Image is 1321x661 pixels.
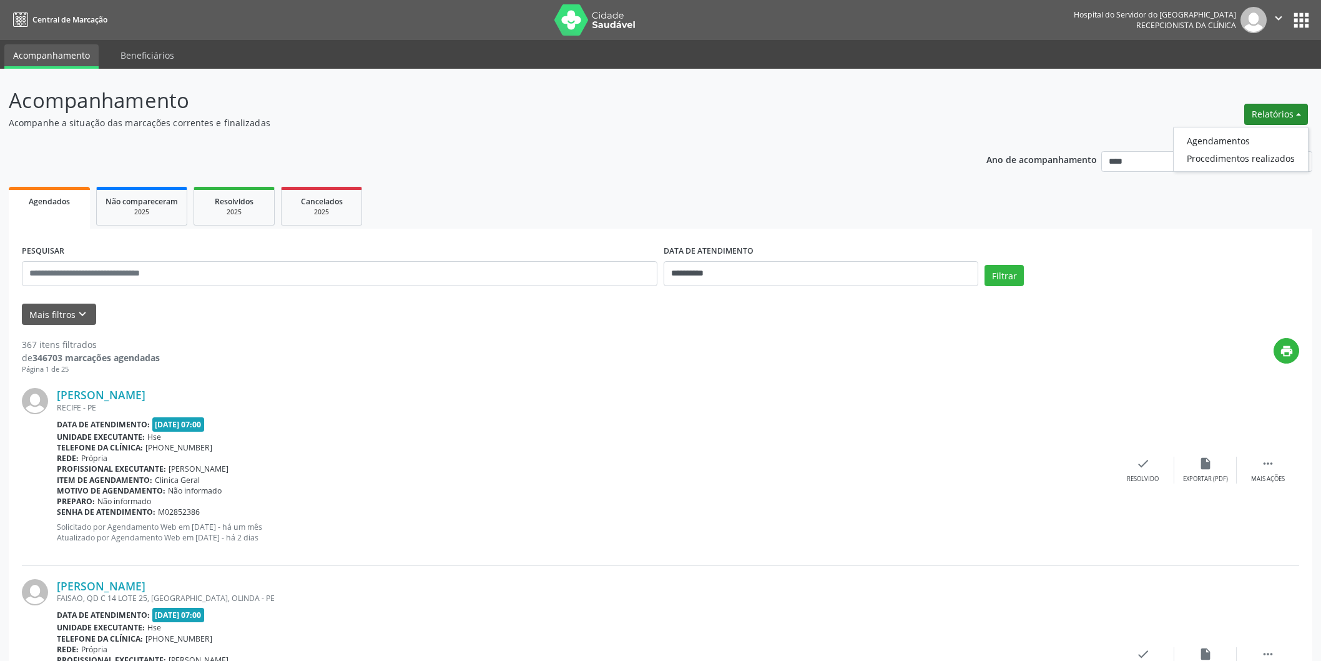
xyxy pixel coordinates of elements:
[97,496,151,507] span: Não informado
[1251,475,1285,484] div: Mais ações
[147,622,161,633] span: Hse
[32,352,160,364] strong: 346703 marcações agendadas
[290,207,353,217] div: 2025
[169,464,228,474] span: [PERSON_NAME]
[1280,344,1294,358] i: print
[57,442,143,453] b: Telefone da clínica:
[57,610,150,620] b: Data de atendimento:
[22,388,48,414] img: img
[106,207,178,217] div: 2025
[9,116,921,129] p: Acompanhe a situação das marcações correntes e finalizadas
[57,388,145,402] a: [PERSON_NAME]
[1136,457,1150,470] i: check
[22,351,160,364] div: de
[57,475,152,485] b: Item de agendamento:
[1240,7,1267,33] img: img
[81,453,107,464] span: Própria
[4,44,99,69] a: Acompanhamento
[1136,20,1236,31] span: Recepcionista da clínica
[57,453,79,464] b: Rede:
[29,196,70,207] span: Agendados
[1173,127,1309,172] ul: Relatórios
[1261,647,1275,661] i: 
[301,196,343,207] span: Cancelados
[57,464,166,474] b: Profissional executante:
[158,507,200,517] span: M02852386
[32,14,107,25] span: Central de Marcação
[1261,457,1275,470] i: 
[145,442,212,453] span: [PHONE_NUMBER]
[57,496,95,507] b: Preparo:
[155,475,200,485] span: Clinica Geral
[57,507,155,517] b: Senha de atendimento:
[1267,7,1290,33] button: 
[22,338,160,351] div: 367 itens filtrados
[9,85,921,116] p: Acompanhamento
[1274,338,1299,364] button: print
[9,9,107,30] a: Central de Marcação
[57,622,145,633] b: Unidade executante:
[22,579,48,605] img: img
[1136,647,1150,661] i: check
[1290,9,1312,31] button: apps
[22,242,64,261] label: PESQUISAR
[1244,104,1308,125] button: Relatórios
[57,579,145,593] a: [PERSON_NAME]
[1183,475,1228,484] div: Exportar (PDF)
[1174,132,1308,149] a: Agendamentos
[57,522,1112,543] p: Solicitado por Agendamento Web em [DATE] - há um mês Atualizado por Agendamento Web em [DATE] - h...
[152,608,205,622] span: [DATE] 07:00
[1199,647,1212,661] i: insert_drive_file
[106,196,178,207] span: Não compareceram
[22,304,96,326] button: Mais filtroskeyboard_arrow_down
[152,417,205,432] span: [DATE] 07:00
[22,364,160,375] div: Página 1 de 25
[57,402,1112,413] div: RECIFE - PE
[57,432,145,442] b: Unidade executante:
[57,634,143,644] b: Telefone da clínica:
[215,196,253,207] span: Resolvidos
[1174,149,1308,167] a: Procedimentos realizados
[1074,9,1236,20] div: Hospital do Servidor do [GEOGRAPHIC_DATA]
[1127,475,1159,484] div: Resolvido
[1199,457,1212,470] i: insert_drive_file
[147,432,161,442] span: Hse
[145,634,212,644] span: [PHONE_NUMBER]
[57,419,150,430] b: Data de atendimento:
[57,485,165,496] b: Motivo de agendamento:
[76,307,89,321] i: keyboard_arrow_down
[57,644,79,655] b: Rede:
[112,44,183,66] a: Beneficiários
[81,644,107,655] span: Própria
[986,151,1097,167] p: Ano de acompanhamento
[168,485,222,496] span: Não informado
[985,265,1024,286] button: Filtrar
[664,242,754,261] label: DATA DE ATENDIMENTO
[203,207,265,217] div: 2025
[57,593,1112,604] div: FAISAO, QD C 14 LOTE 25, [GEOGRAPHIC_DATA], OLINDA - PE
[1272,11,1285,25] i: 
